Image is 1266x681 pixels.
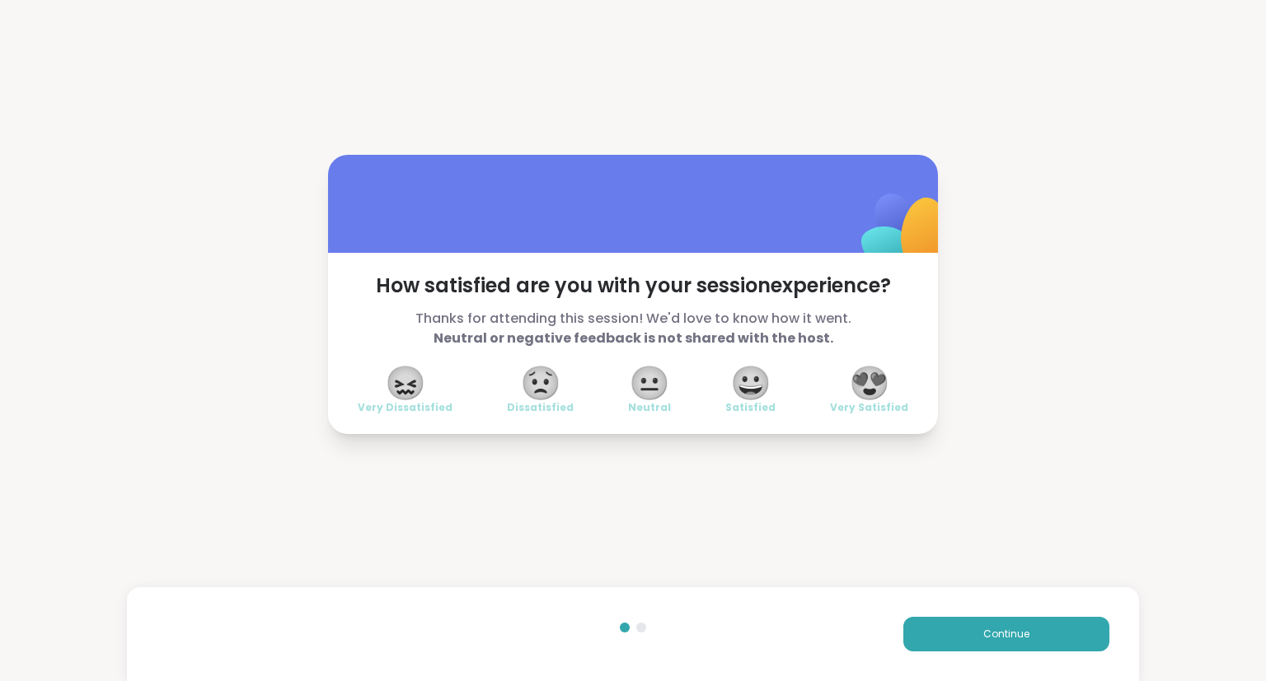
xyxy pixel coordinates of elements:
span: Very Satisfied [830,401,908,414]
button: Continue [903,617,1109,651]
span: 😐 [629,368,670,398]
img: ShareWell Logomark [823,151,987,315]
span: 😟 [520,368,561,398]
span: Neutral [628,401,671,414]
b: Neutral or negative feedback is not shared with the host. [434,329,833,347]
span: Satisfied [725,401,776,414]
span: Very Dissatisfied [358,401,452,414]
span: 😀 [730,368,771,398]
span: Dissatisfied [507,401,574,414]
span: Continue [983,627,1029,641]
span: 😖 [385,368,426,398]
span: How satisfied are you with your session experience? [358,273,908,299]
span: 😍 [849,368,890,398]
span: Thanks for attending this session! We'd love to know how it went. [358,309,908,348]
